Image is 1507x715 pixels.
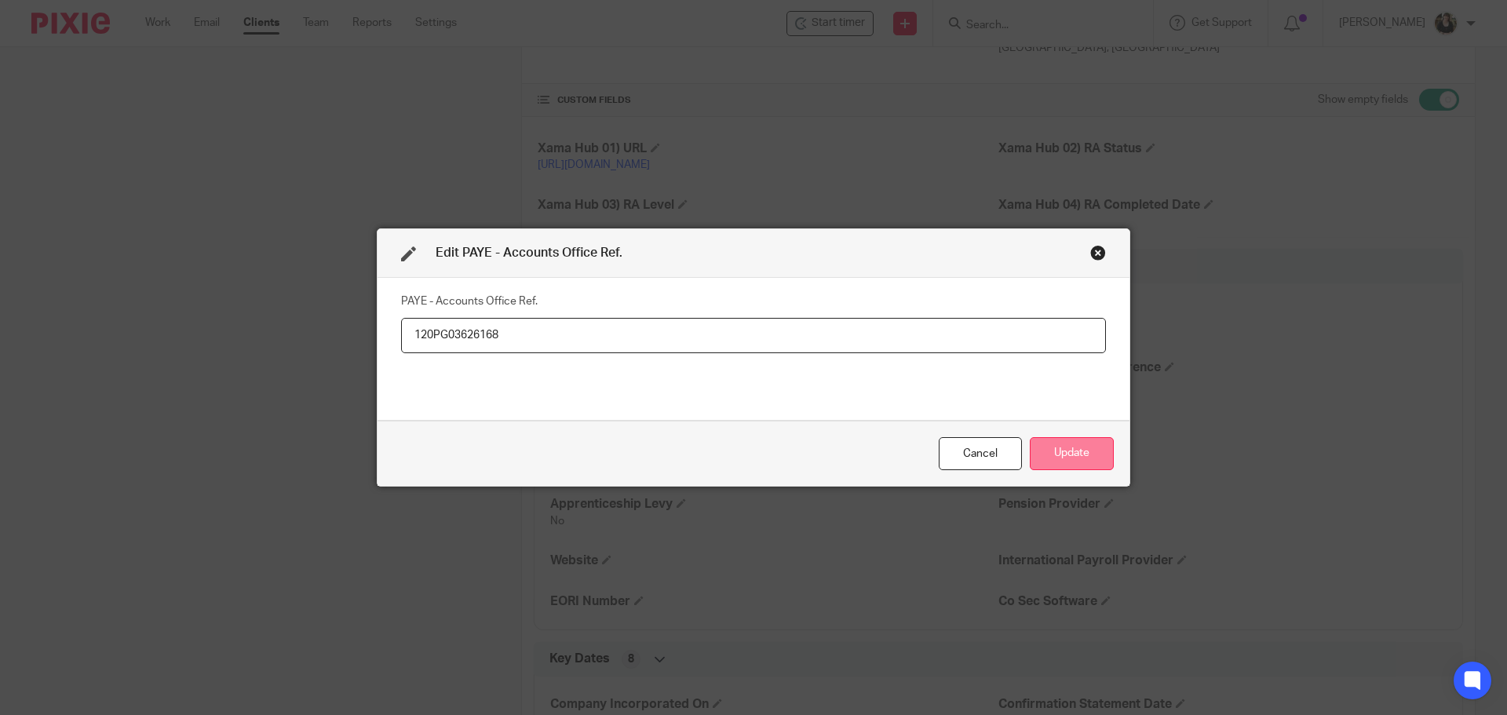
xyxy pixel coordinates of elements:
[401,318,1106,353] input: PAYE - Accounts Office Ref.
[401,294,538,309] label: PAYE - Accounts Office Ref.
[1090,245,1106,261] div: Close this dialog window
[436,246,622,259] span: Edit PAYE - Accounts Office Ref.
[939,437,1022,471] div: Close this dialog window
[1030,437,1114,471] button: Update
